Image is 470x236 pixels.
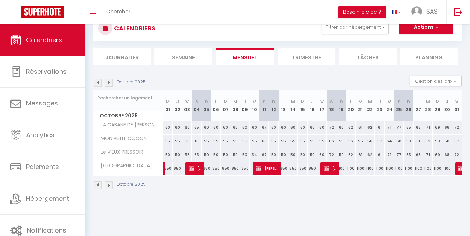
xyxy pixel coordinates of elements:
abbr: M [166,98,170,105]
th: 07 [221,90,230,121]
abbr: J [378,98,381,105]
abbr: M [291,98,295,105]
div: 55 [240,135,250,148]
abbr: M [233,98,237,105]
div: 72 [327,121,336,134]
div: 60 [240,121,250,134]
div: 1100 [356,162,365,175]
abbr: L [350,98,352,105]
div: 850 [230,162,240,175]
div: 850 [298,162,308,175]
div: 65 [192,148,202,161]
div: 71 [423,121,433,134]
div: 850 [202,162,211,175]
th: 21 [356,90,365,121]
div: 60 [336,121,346,134]
abbr: S [330,98,333,105]
div: 850 [221,162,230,175]
th: 10 [250,90,259,121]
div: 50 [288,148,298,161]
span: Analytics [26,131,54,139]
div: 1100 [433,162,442,175]
abbr: V [320,98,324,105]
div: 850 [240,162,250,175]
th: 12 [269,90,279,121]
span: SAS [426,7,438,16]
th: 14 [288,90,298,121]
a: TIPIAK EPICERIE (Food Service [GEOGRAPHIC_DATA]) [163,162,167,175]
button: Actions [399,20,453,34]
div: 60 [288,121,298,134]
div: 56 [365,135,375,148]
img: ... [411,6,422,17]
abbr: J [243,98,246,105]
div: 61 [414,135,423,148]
div: 77 [394,148,404,161]
div: 60 [250,121,259,134]
div: 71 [385,121,394,134]
div: 55 [230,135,240,148]
div: 55 [317,135,327,148]
div: 60 [317,121,327,134]
div: 55 [163,135,173,148]
span: [GEOGRAPHIC_DATA] [94,162,154,170]
abbr: S [263,98,266,105]
th: 17 [317,90,327,121]
div: 1100 [423,162,433,175]
div: 55 [202,135,211,148]
span: Chercher [106,8,130,15]
div: 58 [442,135,452,148]
div: 60 [163,121,173,134]
div: 56 [182,148,192,161]
abbr: J [311,98,314,105]
button: Filtrer par hébergement [322,20,389,34]
div: 1100 [375,162,385,175]
div: 65 [192,121,202,134]
div: 1100 [394,162,404,175]
abbr: D [272,98,275,105]
div: 72 [452,121,462,134]
div: 55 [269,135,279,148]
div: 61 [375,121,385,134]
abbr: L [215,98,217,105]
input: Rechercher un logement... [97,92,159,104]
th: 04 [192,90,202,121]
div: 50 [202,148,211,161]
div: 77 [394,121,404,134]
div: 50 [211,148,221,161]
div: 60 [221,121,230,134]
abbr: D [340,98,343,105]
div: 55 [336,135,346,148]
div: 50 [279,148,288,161]
th: 01 [163,90,173,121]
div: 62 [365,148,375,161]
div: 1100 [365,162,375,175]
div: 69 [433,121,442,134]
abbr: D [407,98,410,105]
div: 50 [298,148,308,161]
th: 26 [404,90,414,121]
div: 56 [346,135,356,148]
abbr: V [455,98,458,105]
div: 66 [327,135,336,148]
abbr: V [388,98,391,105]
div: 55 [356,135,365,148]
div: 55 [250,135,259,148]
div: 71 [423,148,433,161]
li: Semaine [154,48,212,65]
span: LA CABANE DE [PERSON_NAME] [94,121,164,129]
div: 55 [173,135,182,148]
li: Mensuel [216,48,274,65]
div: 55 [221,135,230,148]
div: 61 [356,148,365,161]
abbr: M [301,98,305,105]
abbr: L [282,98,285,105]
div: 65 [404,121,414,134]
div: 60 [211,121,221,134]
img: Super Booking [21,6,64,18]
th: 08 [230,90,240,121]
div: 71 [385,148,394,161]
div: 62 [423,135,433,148]
th: 23 [375,90,385,121]
p: Octobre 2025 [117,79,146,86]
